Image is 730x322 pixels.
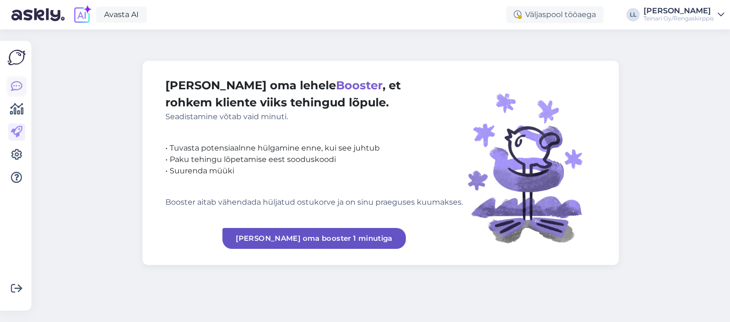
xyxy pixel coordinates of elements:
div: LL [626,8,640,21]
div: Teinari Oy/Rengaskirppis [644,15,714,22]
div: • Tuvasta potensiaalnne hülgamine enne, kui see juhtub [165,142,463,154]
div: • Paku tehingu lõpetamise eest sooduskoodi [165,154,463,165]
a: [PERSON_NAME] oma booster 1 minutiga [222,228,406,249]
img: illustration [463,77,596,249]
a: Avasta AI [96,7,147,23]
span: Booster [336,78,383,92]
a: [PERSON_NAME]Teinari Oy/Rengaskirppis [644,7,724,22]
div: Booster aitab vähendada hüljatud ostukorve ja on sinu praeguses kuumakses. [165,197,463,208]
div: Seadistamine võtab vaid minuti. [165,111,463,123]
img: Askly Logo [8,48,26,66]
div: • Suurenda müüki [165,165,463,177]
img: explore-ai [72,5,92,25]
div: [PERSON_NAME] oma lehele , et rohkem kliente viiks tehingud lõpule. [165,77,463,123]
div: [PERSON_NAME] [644,7,714,15]
div: Väljaspool tööaega [506,6,604,23]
